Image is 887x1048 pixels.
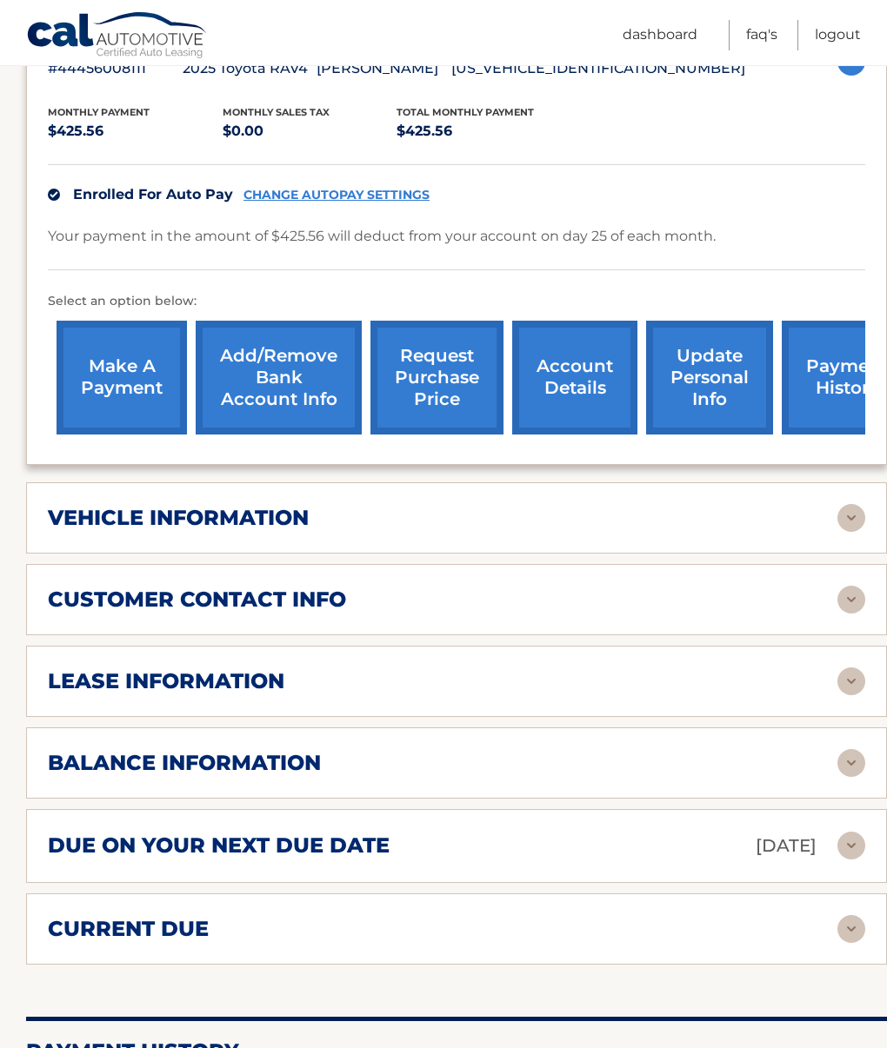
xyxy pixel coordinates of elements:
a: CHANGE AUTOPAY SETTINGS [243,188,430,202]
h2: lease information [48,668,284,694]
a: Dashboard [623,20,697,50]
a: Logout [815,20,861,50]
span: Monthly Payment [48,106,150,118]
img: accordion-rest.svg [837,667,865,695]
span: Monthly sales Tax [223,106,330,118]
a: request purchase price [370,321,504,434]
img: accordion-rest.svg [837,832,865,859]
img: accordion-rest.svg [837,915,865,943]
span: Total Monthly Payment [397,106,534,118]
p: [US_VEHICLE_IDENTIFICATION_NUMBER] [451,56,745,81]
p: #44456008111 [48,56,183,81]
h2: balance information [48,750,321,776]
p: Your payment in the amount of $425.56 will deduct from your account on day 25 of each month. [48,224,716,249]
a: Add/Remove bank account info [196,321,362,434]
h2: customer contact info [48,587,346,613]
p: $0.00 [223,119,397,143]
a: update personal info [646,321,773,434]
h2: current due [48,916,209,942]
img: check.svg [48,189,60,201]
a: FAQ's [746,20,777,50]
a: make a payment [57,321,187,434]
p: $425.56 [48,119,223,143]
p: 2025 Toyota RAV4 [183,56,317,81]
a: account details [512,321,637,434]
p: $425.56 [397,119,571,143]
p: Select an option below: [48,291,865,312]
img: accordion-rest.svg [837,749,865,777]
h2: due on your next due date [48,832,390,859]
p: [DATE] [756,831,817,861]
h2: vehicle information [48,505,309,531]
img: accordion-rest.svg [837,504,865,532]
a: Cal Automotive [26,11,209,62]
span: Enrolled For Auto Pay [73,186,233,202]
p: [PERSON_NAME] [317,56,451,81]
img: accordion-rest.svg [837,586,865,614]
